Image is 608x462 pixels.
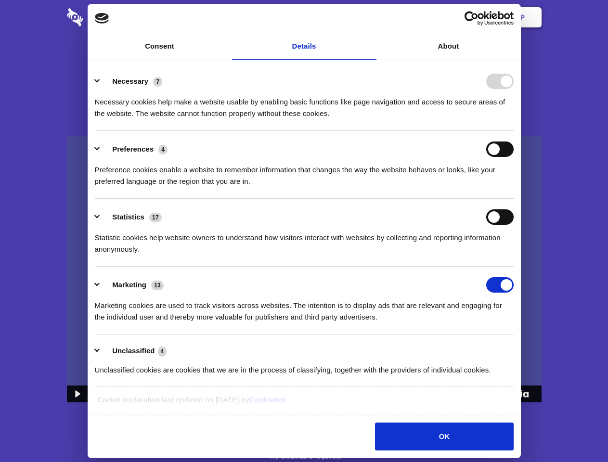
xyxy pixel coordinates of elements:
span: 4 [158,145,168,154]
label: Preferences [112,145,154,153]
img: Sharesecret [67,136,542,403]
a: About [376,33,521,60]
button: Necessary (7) [95,74,168,89]
button: Unclassified (4) [95,345,173,357]
button: Play Video [67,385,87,402]
a: Pricing [283,2,324,32]
span: 7 [153,77,162,87]
div: Cookie declaration last updated on [DATE] by [90,394,518,413]
h1: Eliminate Slack Data Loss. [67,43,542,78]
a: Usercentrics Cookiebot - opens in a new window [429,11,514,26]
button: Marketing (13) [95,277,170,293]
img: logo [95,13,109,24]
div: Unclassified cookies are cookies that we are in the process of classifying, together with the pro... [95,357,514,376]
span: 17 [149,213,162,222]
a: Login [437,2,479,32]
div: Marketing cookies are used to track visitors across websites. The intention is to display ads tha... [95,293,514,323]
span: 4 [158,346,167,356]
a: Cookiebot [249,396,286,404]
span: 13 [151,281,164,290]
button: OK [375,423,513,450]
h4: Auto-redaction of sensitive data, encrypted data sharing and self-destructing private chats. Shar... [67,88,542,119]
div: Statistic cookies help website owners to understand how visitors interact with websites by collec... [95,225,514,255]
button: Statistics (17) [95,209,168,225]
label: Marketing [112,281,146,289]
a: Consent [88,33,232,60]
a: Contact [390,2,435,32]
label: Necessary [112,77,148,85]
div: Preference cookies enable a website to remember information that changes the way the website beha... [95,157,514,187]
a: Details [232,33,376,60]
button: Preferences (4) [95,141,174,157]
div: Necessary cookies help make a website usable by enabling basic functions like page navigation and... [95,89,514,119]
img: logo-wordmark-white-trans-d4663122ce5f474addd5e946df7df03e33cb6a1c49d2221995e7729f52c070b2.svg [67,8,149,26]
iframe: Drift Widget Chat Controller [560,414,596,450]
label: Statistics [112,213,144,221]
